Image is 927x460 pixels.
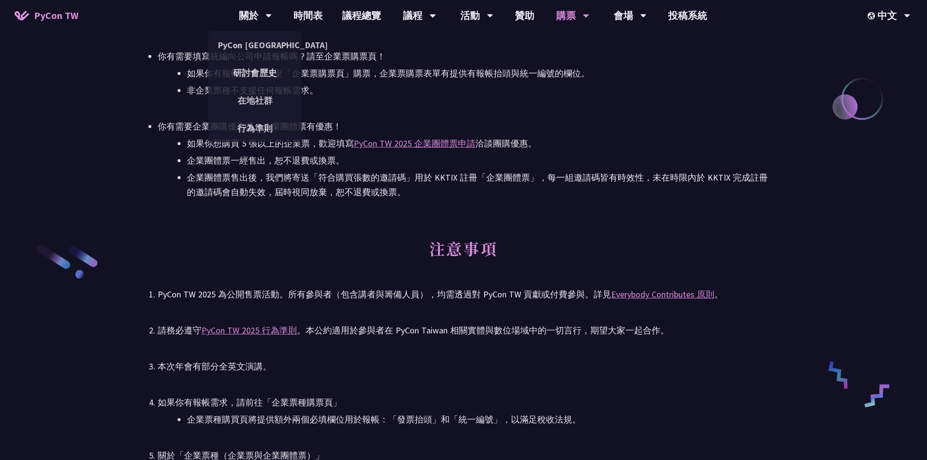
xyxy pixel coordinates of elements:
li: 如果你想購買 5 張以上的企業票，歡迎填寫 洽談團購優惠。 [187,136,769,151]
div: 如果你有報帳需求，請前往「企業票種購票頁」 [158,395,769,410]
a: 研討會歷史 [208,61,302,84]
div: 請務必遵守 。本公約適用於參與者在 PyCon Taiwan 相關實體與數位場域中的一切言行，期望大家一起合作。 [158,323,769,338]
li: 企業團體票一經售出，恕不退費或換票。 [187,153,769,168]
img: Locale Icon [868,12,877,19]
div: 本次年會有部分全英文演講。 [158,359,769,374]
li: 企業票種購買頁將提供額外兩個必填欄位用於報帳：「發票抬頭」和「統一編號」，以滿足稅收法規。 [187,412,769,427]
a: PyCon [GEOGRAPHIC_DATA] [208,34,302,56]
a: PyCon TW 2025 企業團體票申請 [354,138,475,149]
h2: 注意事項 [158,229,769,282]
li: 如果你有報帳需求，請至「企業票購票頁」購票，企業票購票表單有提供有報帳抬頭與統一編號的欄位。 [187,66,769,81]
span: PyCon TW [34,8,78,23]
li: 非企業票種不支援任何報帳需求。 [187,83,769,98]
a: Everybody Contributes 原則 [611,289,714,300]
a: 行為準則 [208,117,302,140]
div: PyCon TW 2025 為公開售票活動。所有參與者（包含講者與籌備人員），均需透過對 PyCon TW 貢獻或付費參與。詳見 。 [158,287,769,302]
img: Home icon of PyCon TW 2025 [15,11,29,20]
div: 你有需要填寫統編向公司申請報帳嗎？請至企業票購票頁！ [158,49,769,64]
a: 在地社群 [208,89,302,112]
a: PyCon TW [5,3,88,28]
a: PyCon TW 2025 行為準則 [201,325,297,336]
li: 企業團體票售出後，我們將寄送「符合購買張數的邀請碼」用於 KKTIX 註冊「企業團體票」，每一組邀請碼皆有時效性，未在時限內於 KKTIX 完成註冊的邀請碼會自動失效，屆時視同放棄，恕不退費或換票。 [187,170,769,200]
div: 你有需要企業團購優惠嗎？企業團體票有優惠！ [158,119,769,134]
